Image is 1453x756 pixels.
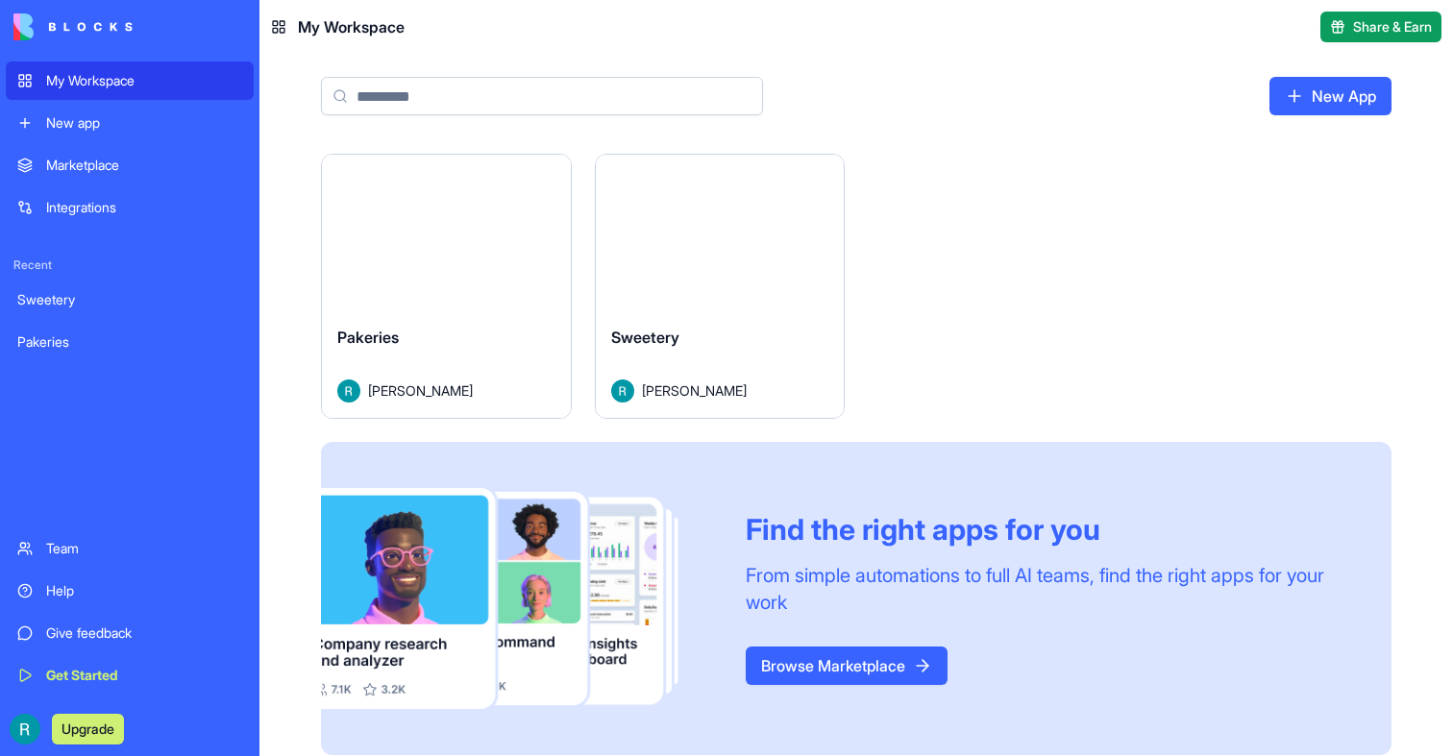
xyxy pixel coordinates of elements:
[46,113,242,133] div: New app
[6,188,254,227] a: Integrations
[6,572,254,610] a: Help
[1269,77,1391,115] a: New App
[746,512,1345,547] div: Find the right apps for you
[46,539,242,558] div: Team
[1353,17,1432,37] span: Share & Earn
[46,71,242,90] div: My Workspace
[337,379,360,402] img: Avatar
[46,623,242,643] div: Give feedback
[298,15,405,38] span: My Workspace
[1320,12,1441,42] button: Share & Earn
[46,156,242,175] div: Marketplace
[6,146,254,184] a: Marketplace
[10,714,40,744] img: ACg8ocIQaqk-1tPQtzwxiZ7ZlP6dcFgbwUZ5nqaBNAw22a2oECoLioo=s96-c
[642,380,747,401] span: [PERSON_NAME]
[368,380,473,401] span: [PERSON_NAME]
[17,290,242,309] div: Sweetery
[337,328,399,347] span: Pakeries
[6,61,254,100] a: My Workspace
[6,614,254,652] a: Give feedback
[52,714,124,744] button: Upgrade
[17,332,242,352] div: Pakeries
[6,656,254,695] a: Get Started
[6,529,254,568] a: Team
[6,323,254,361] a: Pakeries
[13,13,133,40] img: logo
[595,154,846,419] a: SweeteryAvatar[PERSON_NAME]
[52,719,124,738] a: Upgrade
[46,581,242,600] div: Help
[46,198,242,217] div: Integrations
[6,104,254,142] a: New app
[46,666,242,685] div: Get Started
[611,328,679,347] span: Sweetery
[321,488,715,709] img: Frame_181_egmpey.png
[746,646,948,685] a: Browse Marketplace
[6,280,254,319] a: Sweetery
[321,154,572,419] a: PakeriesAvatar[PERSON_NAME]
[611,379,634,402] img: Avatar
[746,562,1345,616] div: From simple automations to full AI teams, find the right apps for your work
[6,257,254,273] span: Recent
